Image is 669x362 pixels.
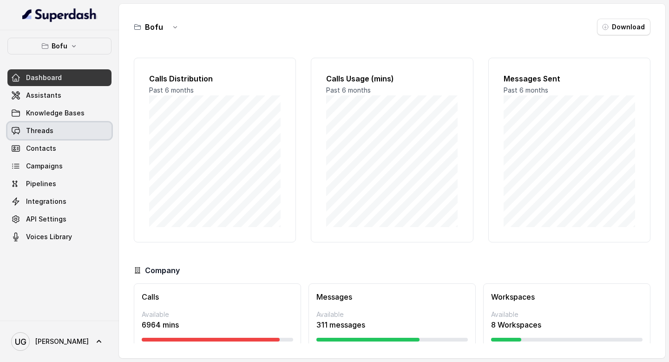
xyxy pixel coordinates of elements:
[316,291,468,302] h3: Messages
[491,310,643,319] p: Available
[52,40,67,52] p: Bofu
[26,197,66,206] span: Integrations
[316,319,468,330] p: 311 messages
[142,310,293,319] p: Available
[597,19,650,35] button: Download
[7,193,111,210] a: Integrations
[491,319,643,330] p: 8 Workspaces
[7,38,111,54] button: Bofu
[7,105,111,121] a: Knowledge Bases
[26,144,56,153] span: Contacts
[7,87,111,104] a: Assistants
[326,73,458,84] h2: Calls Usage (mins)
[7,228,111,245] a: Voices Library
[26,126,53,135] span: Threads
[7,122,111,139] a: Threads
[145,21,163,33] h3: Bofu
[326,86,371,94] span: Past 6 months
[26,232,72,241] span: Voices Library
[26,215,66,224] span: API Settings
[149,86,194,94] span: Past 6 months
[26,91,61,100] span: Assistants
[26,108,85,118] span: Knowledge Bases
[7,175,111,192] a: Pipelines
[35,337,89,346] span: [PERSON_NAME]
[22,7,97,22] img: light.svg
[142,319,293,330] p: 6964 mins
[7,328,111,355] a: [PERSON_NAME]
[504,86,548,94] span: Past 6 months
[491,291,643,302] h3: Workspaces
[26,179,56,188] span: Pipelines
[26,161,63,171] span: Campaigns
[26,73,62,82] span: Dashboard
[7,69,111,86] a: Dashboard
[15,337,26,347] text: UG
[7,211,111,228] a: API Settings
[149,73,281,84] h2: Calls Distribution
[7,158,111,174] a: Campaigns
[142,291,293,302] h3: Calls
[504,73,635,84] h2: Messages Sent
[316,310,468,319] p: Available
[7,140,111,157] a: Contacts
[145,265,180,276] h3: Company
